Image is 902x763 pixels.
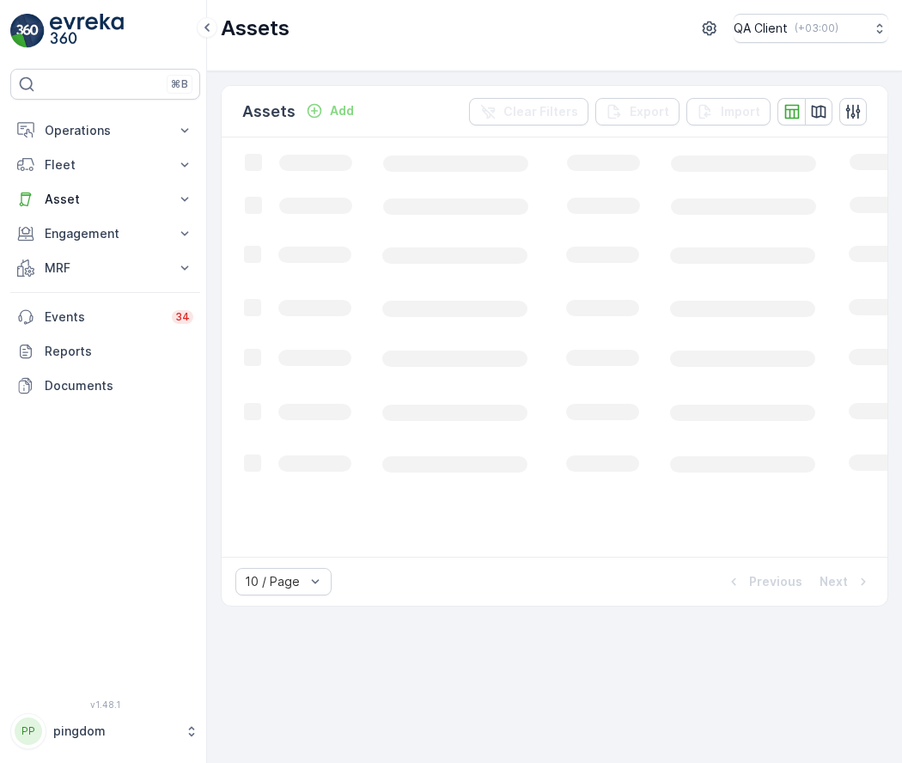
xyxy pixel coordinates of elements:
[45,259,166,277] p: MRF
[469,98,588,125] button: Clear Filters
[299,101,361,121] button: Add
[10,300,200,334] a: Events34
[45,122,166,139] p: Operations
[686,98,771,125] button: Import
[50,14,124,48] img: logo_light-DOdMpM7g.png
[630,103,669,120] p: Export
[171,77,188,91] p: ⌘B
[45,156,166,174] p: Fleet
[10,182,200,217] button: Asset
[10,113,200,148] button: Operations
[15,717,42,745] div: PP
[10,369,200,403] a: Documents
[10,713,200,749] button: PPpingdom
[818,571,874,592] button: Next
[53,723,176,740] p: pingdom
[10,14,45,48] img: logo
[749,573,802,590] p: Previous
[45,225,166,242] p: Engagement
[721,103,760,120] p: Import
[595,98,680,125] button: Export
[45,377,193,394] p: Documents
[10,251,200,285] button: MRF
[734,20,788,37] p: QA Client
[10,148,200,182] button: Fleet
[330,102,354,119] p: Add
[45,191,166,208] p: Asset
[10,217,200,251] button: Engagement
[221,15,289,42] p: Assets
[734,14,888,43] button: QA Client(+03:00)
[820,573,848,590] p: Next
[723,571,804,592] button: Previous
[175,310,190,324] p: 34
[795,21,838,35] p: ( +03:00 )
[45,343,193,360] p: Reports
[10,699,200,710] span: v 1.48.1
[10,334,200,369] a: Reports
[503,103,578,120] p: Clear Filters
[45,308,162,326] p: Events
[242,100,296,124] p: Assets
